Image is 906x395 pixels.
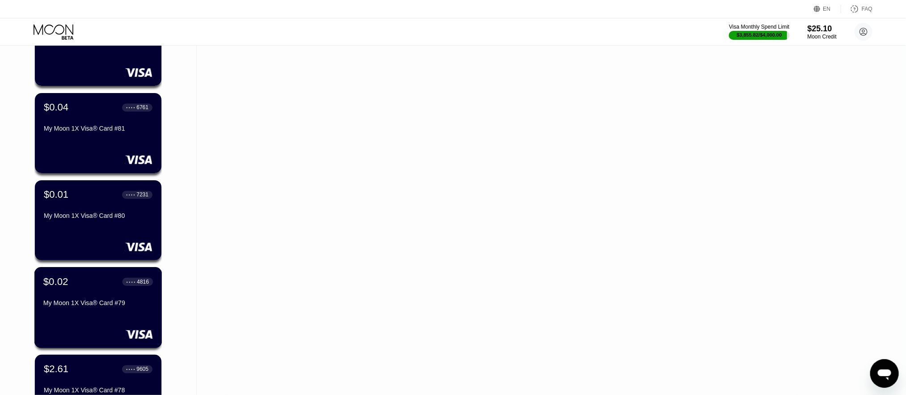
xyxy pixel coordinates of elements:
div: $0.02 [43,276,68,288]
div: Visa Monthly Spend Limit [729,24,789,30]
div: EN [814,4,841,13]
div: My Moon 1X Visa® Card #78 [44,387,152,394]
div: $0.01● ● ● ●7231My Moon 1X Visa® Card #80 [35,180,161,260]
iframe: Button to launch messaging window [870,359,899,388]
div: $0.04 [44,102,68,114]
div: Moon Credit [808,34,837,40]
div: ● ● ● ● [126,368,135,371]
div: My Moon 1X Visa® Card #81 [44,125,152,132]
div: My Moon 1X Visa® Card #79 [43,300,153,307]
div: $25.10Moon Credit [808,24,837,40]
div: 4816 [137,279,149,285]
div: $0.01● ● ● ●4564My Moon 1X Visa® Card #82 [35,6,161,86]
div: $3,855.82 / $4,000.00 [737,32,782,38]
div: $0.01 [44,189,68,201]
div: My Moon 1X Visa® Card #80 [44,212,152,220]
div: FAQ [841,4,872,13]
div: FAQ [862,6,872,12]
div: ● ● ● ● [126,194,135,196]
div: $2.61 [44,364,68,375]
div: ● ● ● ● [127,280,135,283]
div: 9605 [136,366,148,373]
div: ● ● ● ● [126,106,135,109]
div: $0.02● ● ● ●4816My Moon 1X Visa® Card #79 [35,268,161,348]
div: 7231 [136,192,148,198]
div: $25.10 [808,24,837,34]
div: EN [823,6,831,12]
div: 6761 [136,105,148,111]
div: Visa Monthly Spend Limit$3,855.82/$4,000.00 [729,24,789,40]
div: $0.04● ● ● ●6761My Moon 1X Visa® Card #81 [35,93,161,173]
